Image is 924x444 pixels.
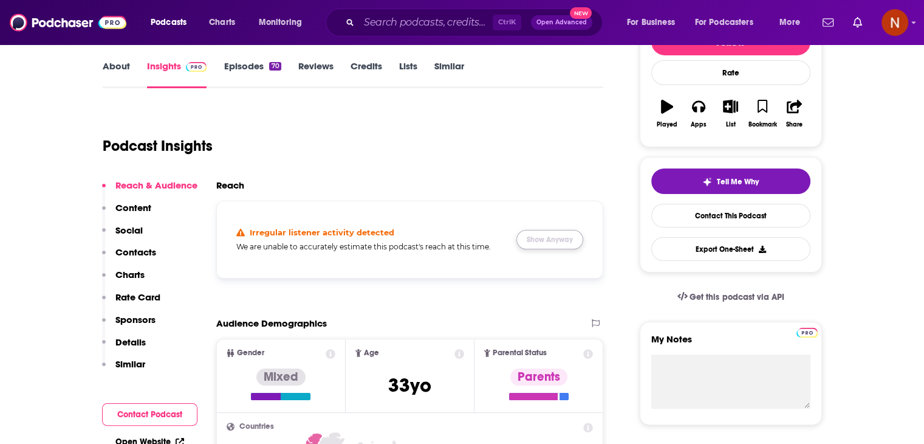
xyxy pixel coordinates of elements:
[388,373,431,397] span: 33 yo
[115,336,146,348] p: Details
[778,92,810,136] button: Share
[250,227,394,237] h4: Irregular listener activity detected
[399,60,417,88] a: Lists
[102,202,151,224] button: Content
[102,403,197,426] button: Contact Podcast
[687,13,771,32] button: open menu
[651,333,810,355] label: My Notes
[668,282,794,312] a: Get this podcast via API
[818,12,838,33] a: Show notifications dropdown
[690,292,784,302] span: Get this podcast via API
[717,177,759,187] span: Tell Me Why
[881,9,908,36] button: Show profile menu
[351,60,382,88] a: Credits
[216,317,327,329] h2: Audience Demographics
[237,349,264,357] span: Gender
[269,62,281,71] div: 70
[102,291,160,314] button: Rate Card
[536,19,587,26] span: Open Advanced
[103,60,130,88] a: About
[359,13,493,32] input: Search podcasts, credits, & more...
[250,13,318,32] button: open menu
[115,269,145,280] p: Charts
[115,202,151,213] p: Content
[102,246,156,269] button: Contacts
[627,14,675,31] span: For Business
[10,11,126,34] img: Podchaser - Follow, Share and Rate Podcasts
[337,9,614,36] div: Search podcasts, credits, & more...
[510,369,567,386] div: Parents
[142,13,202,32] button: open menu
[102,336,146,359] button: Details
[434,60,464,88] a: Similar
[216,179,244,191] h2: Reach
[786,121,803,128] div: Share
[186,62,207,72] img: Podchaser Pro
[364,349,379,357] span: Age
[796,328,818,338] img: Podchaser Pro
[151,14,187,31] span: Podcasts
[201,13,242,32] a: Charts
[531,15,592,30] button: Open AdvancedNew
[779,14,800,31] span: More
[726,121,736,128] div: List
[115,358,145,370] p: Similar
[102,224,143,247] button: Social
[691,121,707,128] div: Apps
[748,121,776,128] div: Bookmark
[239,423,274,431] span: Countries
[115,314,156,325] p: Sponsors
[298,60,334,88] a: Reviews
[209,14,235,31] span: Charts
[102,358,145,381] button: Similar
[102,179,197,202] button: Reach & Audience
[236,242,507,251] h5: We are unable to accurately estimate this podcast's reach at this time.
[651,60,810,85] div: Rate
[224,60,281,88] a: Episodes70
[702,177,712,187] img: tell me why sparkle
[102,269,145,291] button: Charts
[115,179,197,191] p: Reach & Audience
[651,168,810,194] button: tell me why sparkleTell Me Why
[103,137,213,155] h1: Podcast Insights
[881,9,908,36] span: Logged in as AdelNBM
[618,13,690,32] button: open menu
[796,326,818,338] a: Pro website
[115,291,160,303] p: Rate Card
[493,15,521,30] span: Ctrl K
[651,237,810,261] button: Export One-Sheet
[115,224,143,236] p: Social
[714,92,746,136] button: List
[115,246,156,258] p: Contacts
[516,230,583,249] button: Show Anyway
[259,14,302,31] span: Monitoring
[256,369,306,386] div: Mixed
[683,92,714,136] button: Apps
[881,9,908,36] img: User Profile
[695,14,753,31] span: For Podcasters
[848,12,867,33] a: Show notifications dropdown
[570,7,592,19] span: New
[771,13,815,32] button: open menu
[651,92,683,136] button: Played
[747,92,778,136] button: Bookmark
[147,60,207,88] a: InsightsPodchaser Pro
[651,204,810,227] a: Contact This Podcast
[493,349,547,357] span: Parental Status
[102,314,156,336] button: Sponsors
[657,121,677,128] div: Played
